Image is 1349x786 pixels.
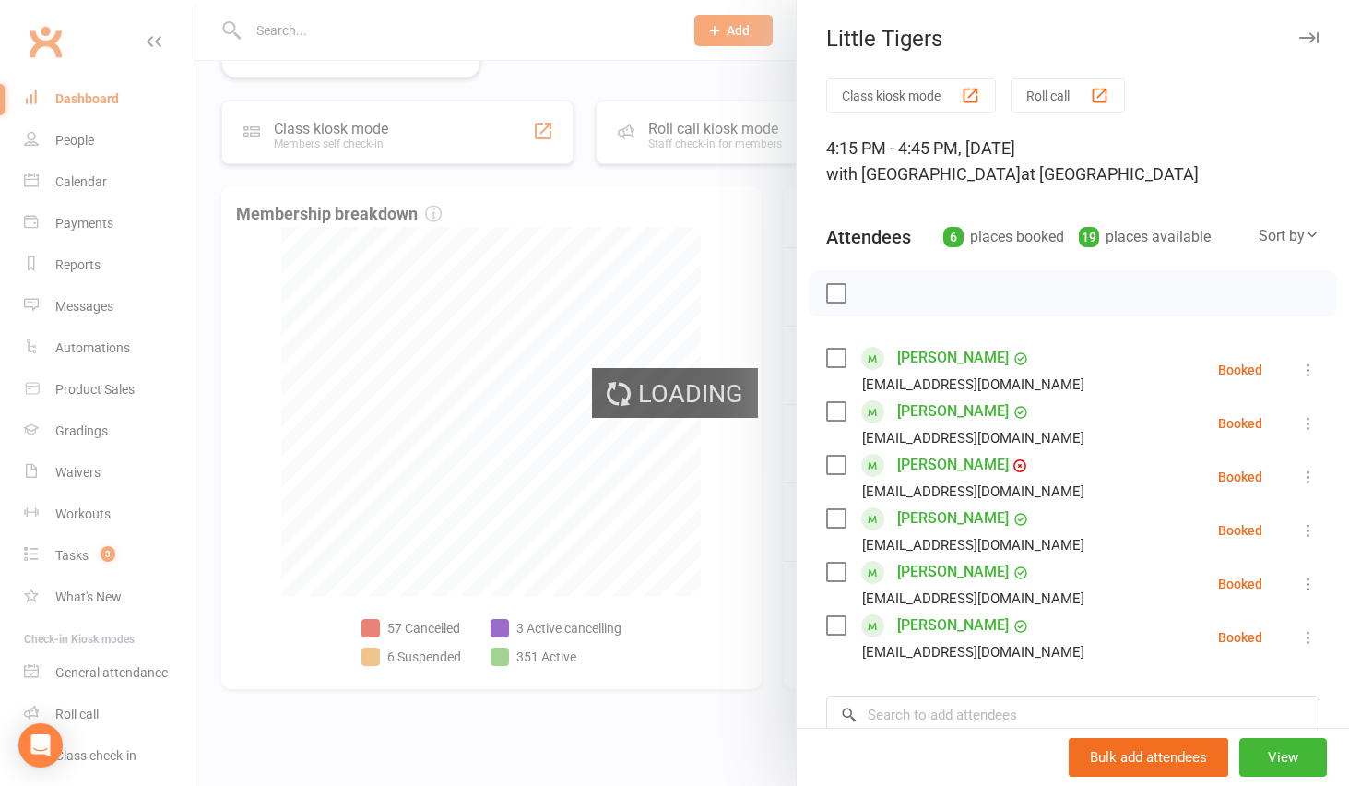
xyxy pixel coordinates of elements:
button: Class kiosk mode [826,78,996,113]
a: [PERSON_NAME] [897,343,1009,373]
div: Booked [1218,578,1262,590]
div: Booked [1218,470,1262,483]
a: [PERSON_NAME] [897,397,1009,426]
span: with [GEOGRAPHIC_DATA] [826,164,1021,184]
div: Booked [1218,631,1262,644]
a: [PERSON_NAME] [897,611,1009,640]
button: Roll call [1011,78,1125,113]
div: Little Tigers [797,26,1349,52]
div: Sort by [1259,224,1319,248]
div: [EMAIL_ADDRESS][DOMAIN_NAME] [862,480,1084,504]
div: Open Intercom Messenger [18,723,63,768]
a: [PERSON_NAME] [897,450,1009,480]
div: Booked [1218,524,1262,537]
div: Booked [1218,363,1262,376]
div: 6 [943,227,964,247]
span: at [GEOGRAPHIC_DATA] [1021,164,1199,184]
input: Search to add attendees [826,696,1319,734]
div: places available [1079,224,1211,250]
button: Bulk add attendees [1069,738,1228,777]
a: [PERSON_NAME] [897,504,1009,533]
div: [EMAIL_ADDRESS][DOMAIN_NAME] [862,426,1084,450]
div: [EMAIL_ADDRESS][DOMAIN_NAME] [862,373,1084,397]
div: [EMAIL_ADDRESS][DOMAIN_NAME] [862,640,1084,664]
div: 19 [1079,227,1099,247]
button: View [1239,738,1327,777]
div: Attendees [826,224,911,250]
a: [PERSON_NAME] [897,557,1009,587]
div: places booked [943,224,1064,250]
div: [EMAIL_ADDRESS][DOMAIN_NAME] [862,533,1084,557]
div: 4:15 PM - 4:45 PM, [DATE] [826,136,1319,187]
div: Booked [1218,417,1262,430]
div: [EMAIL_ADDRESS][DOMAIN_NAME] [862,587,1084,611]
